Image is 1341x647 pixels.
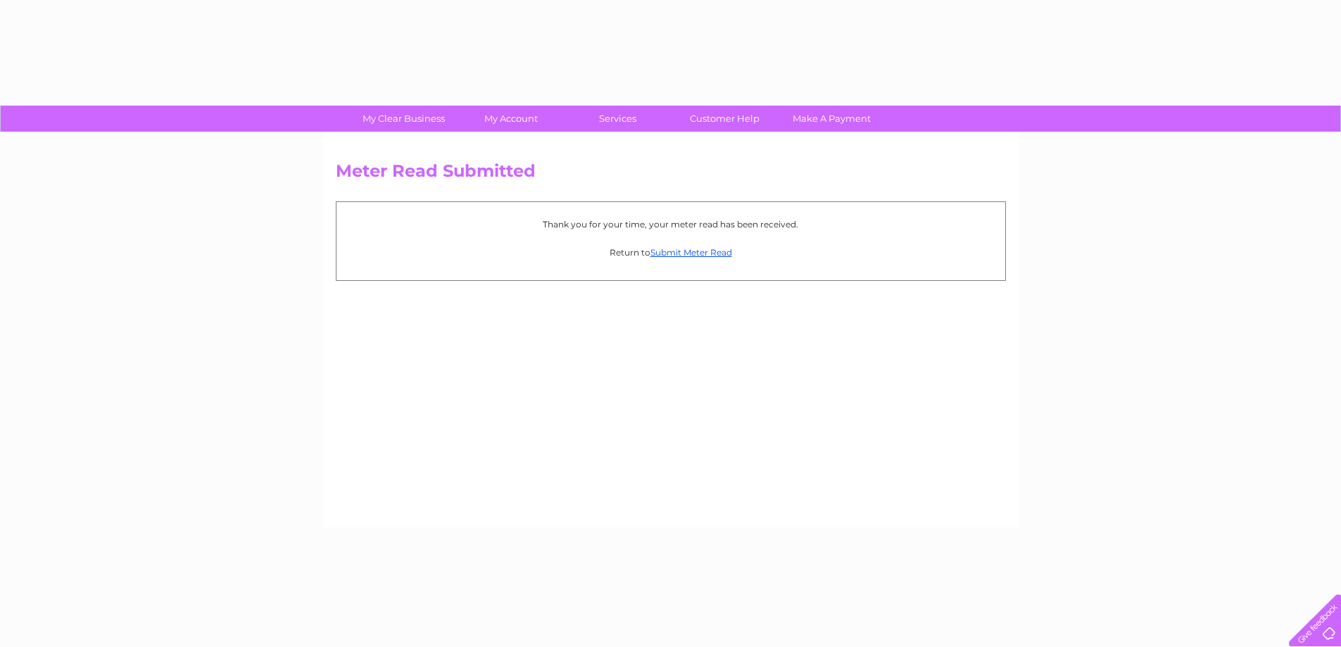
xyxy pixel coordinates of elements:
a: Customer Help [667,106,783,132]
a: My Account [453,106,569,132]
h2: Meter Read Submitted [336,161,1006,188]
a: My Clear Business [346,106,462,132]
a: Services [560,106,676,132]
a: Make A Payment [774,106,890,132]
p: Return to [344,246,998,259]
a: Submit Meter Read [650,247,732,258]
p: Thank you for your time, your meter read has been received. [344,218,998,231]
